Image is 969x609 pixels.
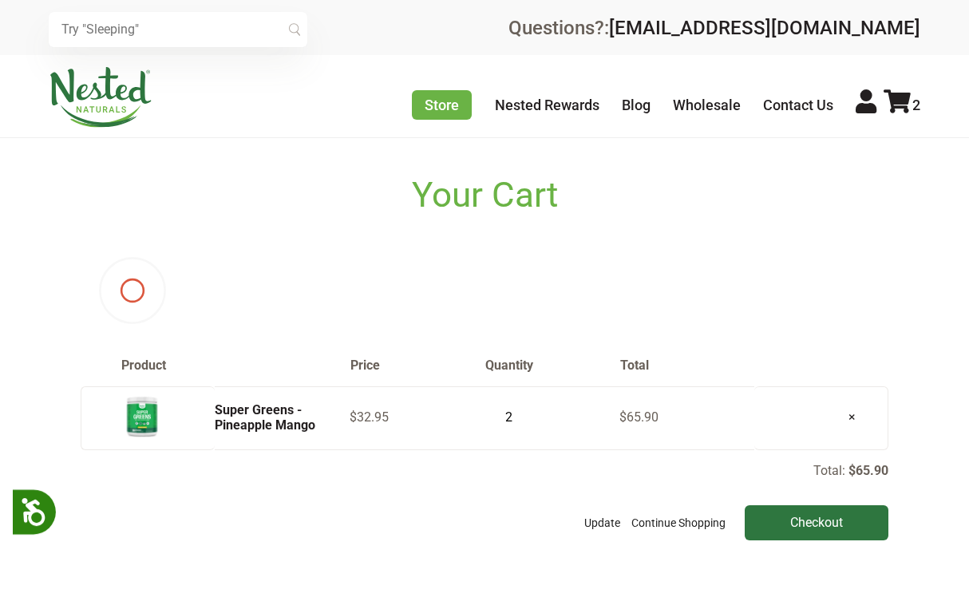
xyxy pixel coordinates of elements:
img: loader_new.svg [81,239,184,342]
th: Quantity [484,358,619,374]
input: Checkout [745,505,888,540]
a: Blog [622,97,651,113]
a: Contact Us [763,97,833,113]
th: Product [81,358,350,374]
span: $32.95 [350,409,389,425]
a: Super Greens - Pineapple Mango [215,402,315,432]
a: Nested Rewards [495,97,599,113]
a: Store [412,90,472,120]
p: $65.90 [848,463,888,478]
th: Total [619,358,754,374]
img: Nested Naturals [49,67,152,128]
span: $65.90 [619,409,659,425]
div: Total: [81,462,889,540]
h1: Your Cart [81,175,889,216]
input: Try "Sleeping" [49,12,307,47]
div: Questions?: [508,18,920,38]
span: 2 [912,97,920,113]
a: × [836,397,868,437]
a: Wholesale [673,97,741,113]
button: Update [580,505,624,540]
img: Super Greens - Pineapple Mango - 30 Servings [122,393,162,439]
a: Continue Shopping [627,505,730,540]
a: 2 [884,97,920,113]
a: [EMAIL_ADDRESS][DOMAIN_NAME] [609,17,920,39]
th: Price [350,358,484,374]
